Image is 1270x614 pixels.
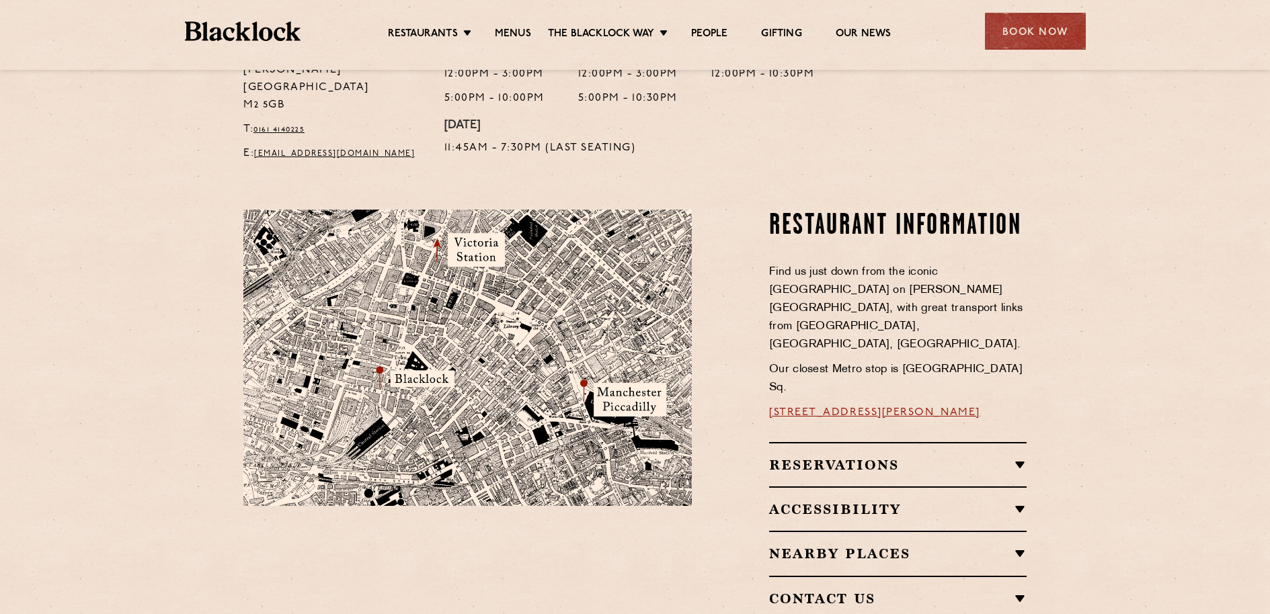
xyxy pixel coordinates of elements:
[243,45,424,115] p: [STREET_ADDRESS][PERSON_NAME] [GEOGRAPHIC_DATA] M2 5GB
[243,145,424,163] p: E:
[836,28,891,42] a: Our News
[254,150,415,158] a: [EMAIL_ADDRESS][DOMAIN_NAME]
[769,210,1027,243] h2: Restaurant Information
[444,66,545,83] p: 12:00pm - 3:00pm
[761,28,801,42] a: Gifting
[548,28,654,42] a: The Blacklock Way
[769,457,1027,473] h2: Reservations
[769,501,1027,517] h2: Accessibility
[578,66,678,83] p: 12:00pm - 3:00pm
[495,28,531,42] a: Menus
[444,90,545,107] p: 5:00pm - 10:00pm
[243,121,424,138] p: T:
[185,21,301,41] img: BL_Textured_Logo-footer-cropped.svg
[769,407,980,418] a: [STREET_ADDRESS][PERSON_NAME]
[985,13,1086,50] div: Book Now
[444,119,636,134] h4: [DATE]
[769,545,1027,562] h2: Nearby Places
[711,66,815,83] p: 12:00pm - 10:30pm
[253,126,305,134] a: 0161 4140225
[578,90,678,107] p: 5:00pm - 10:30pm
[769,364,1023,393] span: Our closest Metro stop is [GEOGRAPHIC_DATA] Sq.
[388,28,458,42] a: Restaurants
[444,140,636,157] p: 11:45am - 7:30pm (Last Seating)
[691,28,727,42] a: People
[769,267,1023,350] span: Find us just down from the iconic [GEOGRAPHIC_DATA] on [PERSON_NAME][GEOGRAPHIC_DATA], with great...
[769,590,1027,607] h2: Contact Us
